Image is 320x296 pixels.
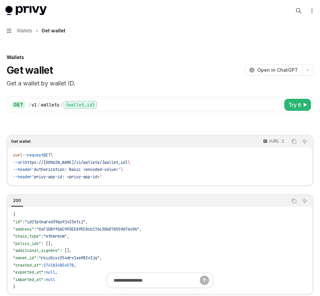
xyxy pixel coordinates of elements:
button: Copy the contents from the code block [290,197,298,205]
span: , [67,234,69,239]
span: , [86,219,88,225]
span: "owner_id" [13,255,36,261]
span: 'privy-app-id: <privy-app-id>' [32,174,102,180]
span: Get wallet [11,139,31,144]
div: / [28,101,31,108]
div: GET [11,101,25,109]
p: cURL [269,138,279,144]
div: Wallets [7,54,313,61]
div: Get wallet [41,27,65,35]
span: : [41,234,43,239]
span: \ [128,160,130,165]
span: , [55,270,57,275]
span: curl [13,153,22,158]
img: light logo [5,6,47,15]
span: , [100,255,102,261]
div: / [60,101,63,108]
span: , [74,263,76,268]
button: Open search [293,5,304,16]
span: "rkiz0ivz254drv1xw982v3jq" [39,255,100,261]
span: { [13,212,15,217]
span: "0xF1DBff66C993EE895C8cb176c30b07A559d76496" [36,227,139,232]
span: null [46,270,55,275]
span: "address" [13,227,34,232]
div: 200 [11,197,23,205]
span: Open in ChatGPT [257,67,298,73]
span: : [], [60,248,71,253]
span: "ethereum" [43,234,67,239]
button: Try it [284,99,311,111]
span: : [], [41,241,53,246]
div: / [37,101,40,108]
span: : [34,227,36,232]
span: --request [22,153,43,158]
span: , [139,227,142,232]
div: v1 [31,101,37,108]
span: "policy_ids" [13,241,41,246]
span: \ [50,153,53,158]
span: 'Authorization: Basic <encoded-value>' [32,167,121,172]
h1: Get wallet [7,64,53,76]
button: Ask AI [300,137,309,146]
span: "created_at" [13,263,41,268]
span: : [36,255,39,261]
button: Copy the contents from the code block [290,137,298,146]
span: --url [13,160,25,165]
p: Get a wallet by wallet ID. [7,79,313,88]
button: cURL [259,136,288,147]
span: Wallets [17,27,32,35]
button: More actions [308,6,315,15]
span: "exported_at" [13,270,43,275]
span: Try it [288,101,301,109]
span: : [41,263,43,268]
span: \ [121,167,123,172]
span: https://[DOMAIN_NAME]/v1/wallets/{wallet_id} [25,160,128,165]
div: wallets [41,101,59,108]
span: GET [43,153,50,158]
input: Ask a question... [114,273,200,288]
span: "additional_signers" [13,248,60,253]
div: {wallet_id} [63,101,97,109]
span: "id2tptkqrxd39qo9j423etij" [25,219,86,225]
button: Send message [200,276,209,285]
span: --header [13,167,32,172]
span: 1741834854578 [43,263,74,268]
span: : [43,270,46,275]
button: Open in ChatGPT [245,64,302,76]
span: --header [13,174,32,180]
span: "id" [13,219,22,225]
span: "chain_type" [13,234,41,239]
button: Ask AI [300,197,309,205]
span: : [22,219,25,225]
